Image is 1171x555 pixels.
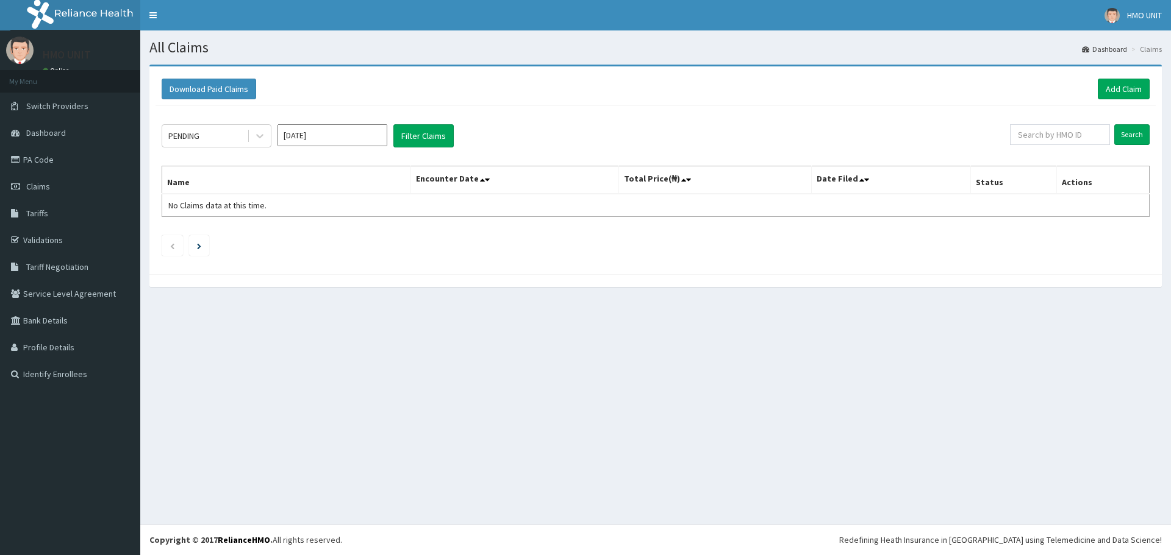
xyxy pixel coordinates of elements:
a: Add Claim [1098,79,1150,99]
strong: Copyright © 2017 . [149,534,273,545]
button: Download Paid Claims [162,79,256,99]
a: Next page [197,240,201,251]
a: Previous page [170,240,175,251]
p: HMO UNIT [43,49,91,60]
a: RelianceHMO [218,534,270,545]
div: PENDING [168,130,199,142]
th: Encounter Date [410,166,618,194]
th: Actions [1056,166,1149,194]
span: Switch Providers [26,101,88,111]
h1: All Claims [149,40,1162,55]
th: Status [970,166,1056,194]
input: Select Month and Year [278,124,387,146]
span: Tariffs [26,208,48,219]
th: Name [162,166,411,194]
span: Claims [26,181,50,192]
input: Search by HMO ID [1010,124,1110,145]
span: Tariff Negotiation [26,261,88,272]
button: Filter Claims [393,124,454,147]
li: Claims [1128,44,1162,54]
footer: All rights reserved. [140,524,1171,555]
img: User Image [1105,8,1120,23]
a: Dashboard [1082,44,1127,54]
a: Online [43,66,72,75]
span: No Claims data at this time. [168,200,267,211]
span: HMO UNIT [1127,10,1162,21]
span: Dashboard [26,127,66,138]
th: Total Price(₦) [618,166,811,194]
input: Search [1114,124,1150,145]
th: Date Filed [811,166,970,194]
img: User Image [6,37,34,64]
div: Redefining Heath Insurance in [GEOGRAPHIC_DATA] using Telemedicine and Data Science! [839,534,1162,546]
